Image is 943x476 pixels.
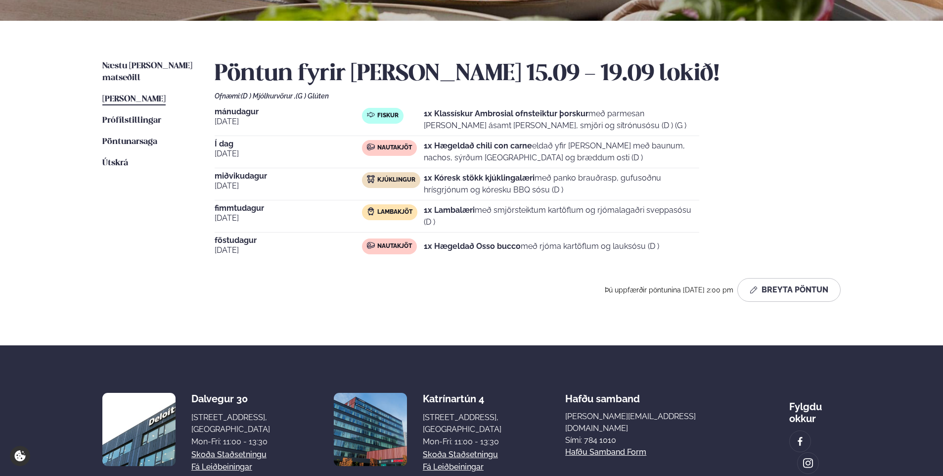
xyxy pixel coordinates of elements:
span: Í dag [215,140,362,148]
span: (D ) Mjólkurvörur , [241,92,296,100]
strong: 1x Hægeldað Osso bucco [424,241,521,251]
span: [DATE] [215,148,362,160]
a: Skoða staðsetningu [423,449,498,461]
div: Mon-Fri: 11:00 - 13:30 [423,436,501,448]
strong: 1x Kóresk stökk kjúklingalæri [424,173,535,183]
span: (G ) Glúten [296,92,329,100]
div: [STREET_ADDRESS], [GEOGRAPHIC_DATA] [423,412,501,435]
span: mánudagur [215,108,362,116]
p: með panko brauðrasp, gufusoðnu hrísgrjónum og kóresku BBQ sósu (D ) [424,172,699,196]
img: Lamb.svg [367,207,375,215]
a: [PERSON_NAME][EMAIL_ADDRESS][DOMAIN_NAME] [565,411,725,434]
span: Prófílstillingar [102,116,161,125]
span: Nautakjöt [377,242,412,250]
div: Mon-Fri: 11:00 - 13:30 [191,436,270,448]
a: Prófílstillingar [102,115,161,127]
span: Kjúklingur [377,176,415,184]
div: Fylgdu okkur [789,393,841,425]
span: Útskrá [102,159,128,167]
img: image alt [803,458,813,469]
h2: Pöntun fyrir [PERSON_NAME] 15.09 - 19.09 lokið! [215,60,841,88]
p: Sími: 784 1010 [565,434,725,446]
img: image alt [795,436,806,447]
div: Ofnæmi: [215,92,841,100]
a: [PERSON_NAME] [102,94,166,105]
span: [DATE] [215,180,362,192]
img: fish.svg [367,111,375,119]
strong: 1x Klassískur Ambrosial ofnsteiktur þorskur [424,109,588,118]
img: chicken.svg [367,175,375,183]
p: eldað yfir [PERSON_NAME] með baunum, nachos, sýrðum [GEOGRAPHIC_DATA] og bræddum osti (D ) [424,140,699,164]
span: fimmtudagur [215,204,362,212]
img: image alt [102,393,176,466]
a: Skoða staðsetningu [191,449,267,461]
span: [DATE] [215,116,362,128]
button: Breyta Pöntun [737,278,841,302]
a: Fá leiðbeiningar [423,461,484,473]
strong: 1x Lambalæri [424,205,475,215]
span: [DATE] [215,244,362,256]
img: beef.svg [367,143,375,151]
span: [DATE] [215,212,362,224]
span: [PERSON_NAME] [102,95,166,103]
a: Útskrá [102,157,128,169]
span: Nautakjöt [377,144,412,152]
div: Dalvegur 30 [191,393,270,405]
a: Fá leiðbeiningar [191,461,252,473]
span: Lambakjöt [377,208,412,216]
span: Pöntunarsaga [102,138,157,146]
strong: 1x Hægeldað chili con carne [424,141,532,150]
span: Fiskur [377,112,399,120]
a: Næstu [PERSON_NAME] matseðill [102,60,195,84]
p: með parmesan [PERSON_NAME] ásamt [PERSON_NAME], smjöri og sítrónusósu (D ) (G ) [424,108,699,132]
div: [STREET_ADDRESS], [GEOGRAPHIC_DATA] [191,412,270,435]
span: miðvikudagur [215,172,362,180]
img: beef.svg [367,241,375,249]
div: Katrínartún 4 [423,393,501,405]
span: Þú uppfærðir pöntunina [DATE] 2:00 pm [605,286,733,294]
span: föstudagur [215,237,362,244]
span: Næstu [PERSON_NAME] matseðill [102,62,192,82]
a: Hafðu samband form [565,446,646,458]
a: image alt [798,453,818,474]
span: Hafðu samband [565,385,640,405]
img: image alt [334,393,407,466]
a: image alt [790,431,810,452]
a: Cookie settings [10,446,30,466]
p: með smjörsteiktum kartöflum og rjómalagaðri sveppasósu (D ) [424,204,699,228]
p: með rjóma kartöflum og lauksósu (D ) [424,240,659,252]
a: Pöntunarsaga [102,136,157,148]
